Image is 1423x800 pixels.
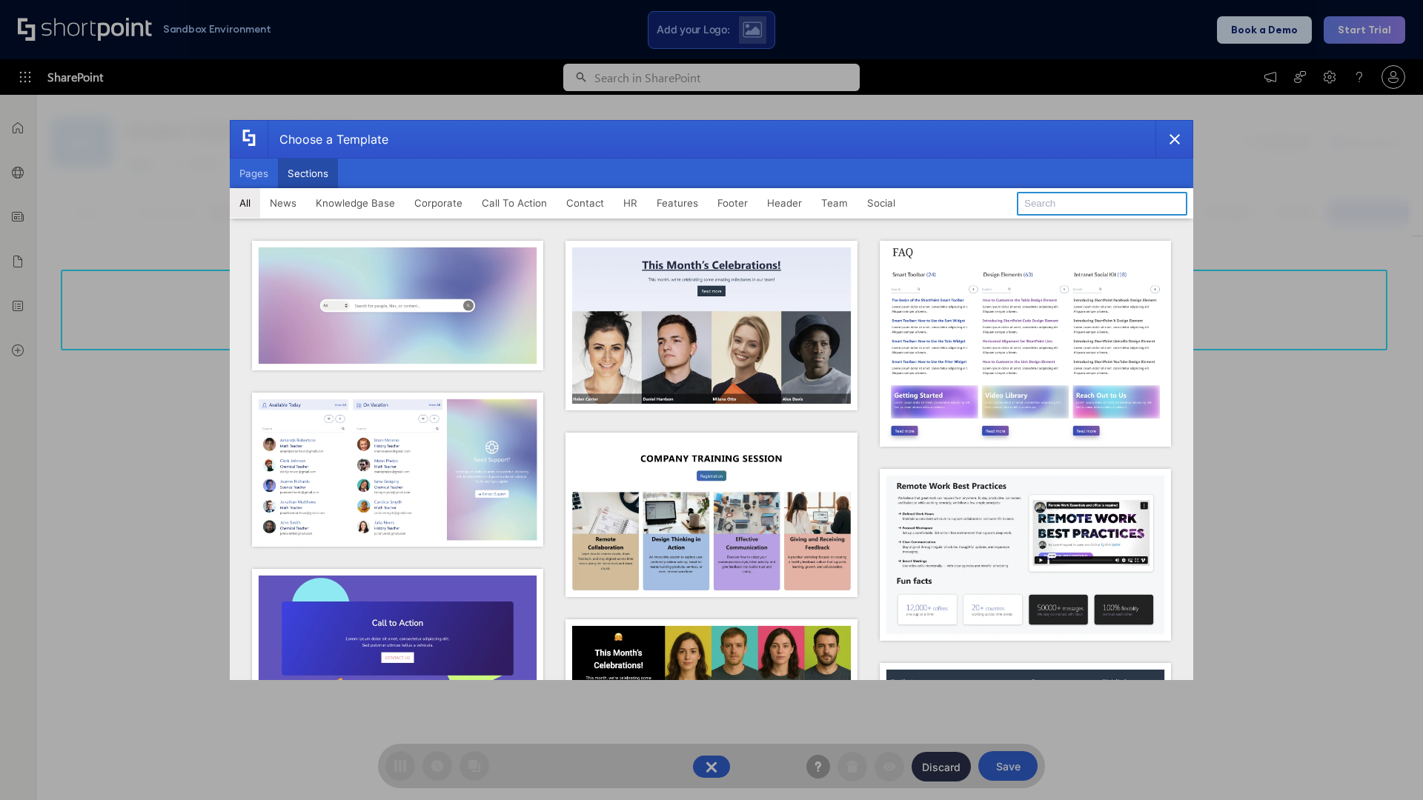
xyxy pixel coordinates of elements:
[708,188,757,218] button: Footer
[1017,192,1187,216] input: Search
[230,188,260,218] button: All
[614,188,647,218] button: HR
[260,188,306,218] button: News
[278,159,338,188] button: Sections
[268,121,388,158] div: Choose a Template
[230,159,278,188] button: Pages
[472,188,557,218] button: Call To Action
[858,188,905,218] button: Social
[306,188,405,218] button: Knowledge Base
[557,188,614,218] button: Contact
[405,188,472,218] button: Corporate
[1156,628,1423,800] iframe: Chat Widget
[647,188,708,218] button: Features
[757,188,812,218] button: Header
[812,188,858,218] button: Team
[230,120,1193,680] div: template selector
